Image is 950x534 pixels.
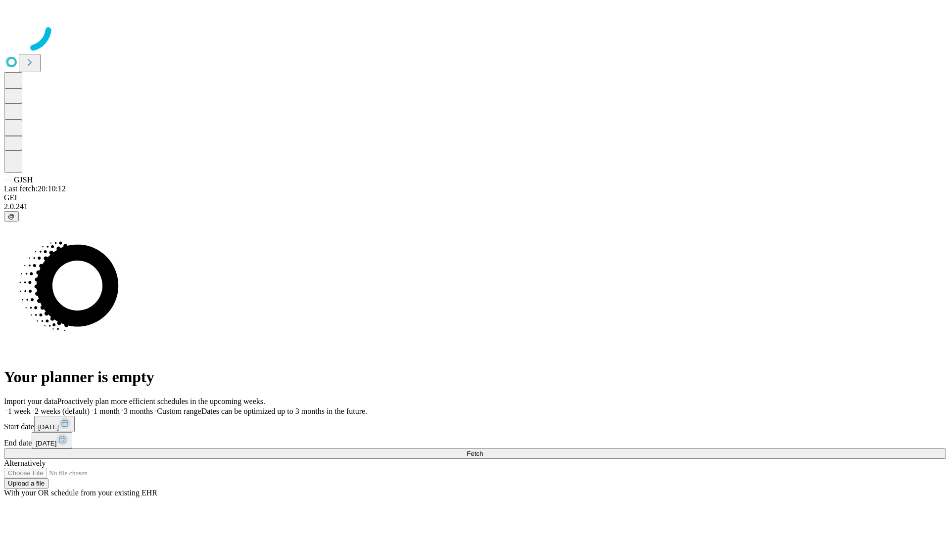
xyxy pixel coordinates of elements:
[35,407,90,415] span: 2 weeks (default)
[4,202,946,211] div: 2.0.241
[201,407,367,415] span: Dates can be optimized up to 3 months in the future.
[8,213,15,220] span: @
[4,193,946,202] div: GEI
[4,397,57,405] span: Import your data
[4,184,66,193] span: Last fetch: 20:10:12
[124,407,153,415] span: 3 months
[57,397,265,405] span: Proactively plan more efficient schedules in the upcoming weeks.
[94,407,120,415] span: 1 month
[4,448,946,459] button: Fetch
[34,416,75,432] button: [DATE]
[4,416,946,432] div: Start date
[32,432,72,448] button: [DATE]
[4,459,46,467] span: Alternatively
[14,176,33,184] span: GJSH
[36,440,56,447] span: [DATE]
[8,407,31,415] span: 1 week
[467,450,483,457] span: Fetch
[4,432,946,448] div: End date
[4,478,48,489] button: Upload a file
[157,407,201,415] span: Custom range
[4,211,19,222] button: @
[38,423,59,431] span: [DATE]
[4,368,946,386] h1: Your planner is empty
[4,489,157,497] span: With your OR schedule from your existing EHR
